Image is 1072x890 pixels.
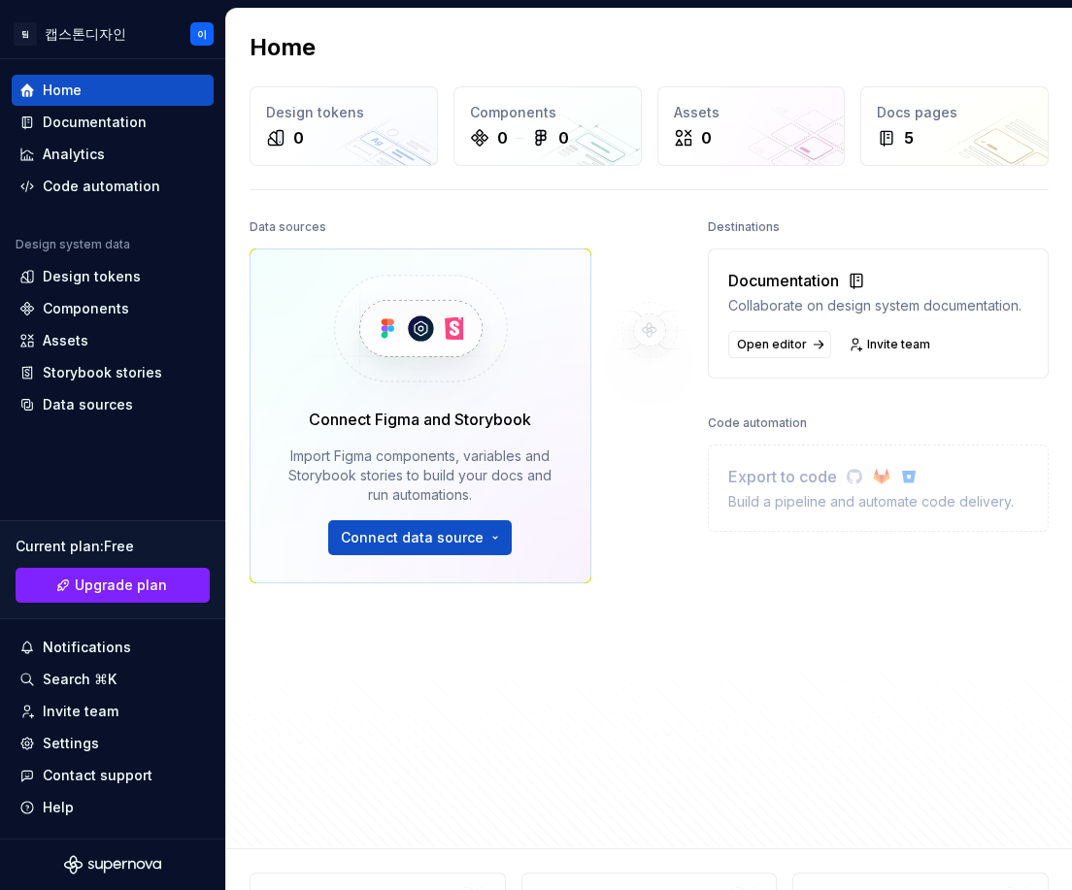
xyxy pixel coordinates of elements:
[12,696,214,727] a: Invite team
[43,113,147,132] div: Documentation
[43,734,99,753] div: Settings
[278,446,563,505] div: Import Figma components, variables and Storybook stories to build your docs and run automations.
[16,568,210,603] a: Upgrade plan
[4,13,221,54] button: 팀캡스톤디자인이
[12,632,214,663] button: Notifications
[43,766,152,785] div: Contact support
[497,126,508,149] div: 0
[708,214,780,241] div: Destinations
[64,855,161,874] svg: Supernova Logo
[43,798,74,817] div: Help
[12,171,214,202] a: Code automation
[12,664,214,695] button: Search ⌘K
[250,86,438,166] a: Design tokens0
[16,237,130,252] div: Design system data
[43,81,82,100] div: Home
[197,26,207,42] div: 이
[12,760,214,791] button: Contact support
[12,75,214,106] a: Home
[43,145,105,164] div: Analytics
[12,389,214,420] a: Data sources
[701,126,712,149] div: 0
[75,576,167,595] span: Upgrade plan
[43,331,88,350] div: Assets
[657,86,846,166] a: Assets0
[309,408,531,431] div: Connect Figma and Storybook
[250,32,316,63] h2: Home
[43,638,131,657] div: Notifications
[728,296,1022,315] div: Collaborate on design system documentation.
[328,520,512,555] button: Connect data source
[43,177,160,196] div: Code automation
[266,103,421,122] div: Design tokens
[12,139,214,170] a: Analytics
[250,214,326,241] div: Data sources
[12,293,214,324] a: Components
[43,267,141,286] div: Design tokens
[728,269,1022,292] div: Documentation
[904,126,914,149] div: 5
[843,331,939,358] a: Invite team
[737,337,807,352] span: Open editor
[860,86,1049,166] a: Docs pages5
[12,357,214,388] a: Storybook stories
[43,702,118,721] div: Invite team
[43,299,129,318] div: Components
[12,792,214,823] button: Help
[728,465,1014,488] div: Export to code
[12,325,214,356] a: Assets
[728,492,1014,511] div: Build a pipeline and automate code delivery.
[867,337,930,352] span: Invite team
[12,261,214,292] a: Design tokens
[470,103,625,122] div: Components
[16,537,210,556] div: Current plan : Free
[558,126,569,149] div: 0
[12,107,214,138] a: Documentation
[43,363,162,382] div: Storybook stories
[674,103,829,122] div: Assets
[43,670,117,689] div: Search ⌘K
[45,24,126,44] div: 캡스톤디자인
[877,103,1032,122] div: Docs pages
[453,86,642,166] a: Components00
[341,528,484,547] span: Connect data source
[293,126,304,149] div: 0
[728,331,831,358] a: Open editor
[708,410,807,437] div: Code automation
[43,395,133,414] div: Data sources
[12,728,214,759] a: Settings
[14,22,37,46] div: 팀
